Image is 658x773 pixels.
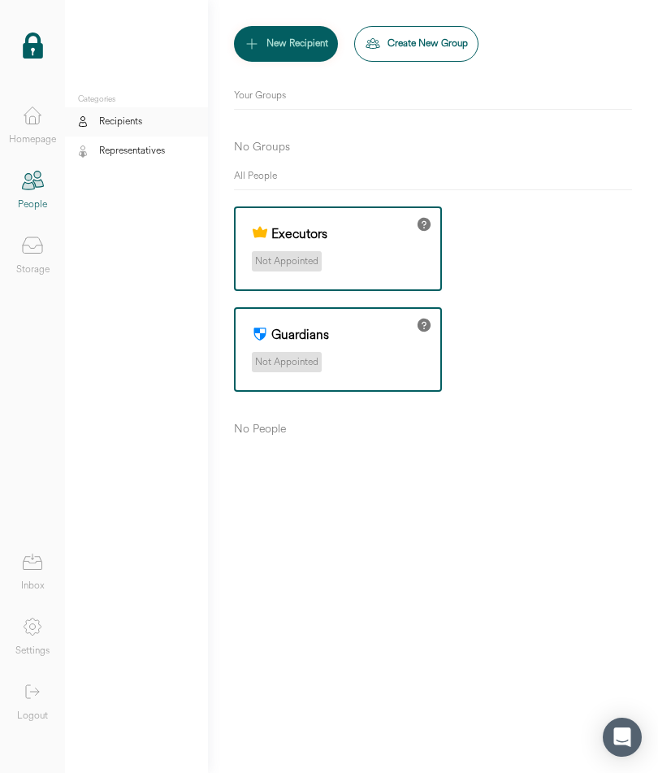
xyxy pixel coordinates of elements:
div: Representatives [99,143,165,159]
div: Open Intercom Messenger [603,718,642,757]
h4: Executors [271,224,327,243]
div: Storage [16,262,50,278]
div: No Groups [234,136,290,159]
button: New Recipient [234,26,338,62]
div: New Recipient [266,36,328,52]
div: Recipients [99,114,142,130]
div: Logout [17,708,48,724]
a: Recipients [65,107,208,137]
div: Not Appointed [252,251,322,271]
div: Create New Group [387,36,468,52]
h4: Guardians [271,325,329,344]
div: No People [234,418,286,441]
div: Categories [65,94,208,104]
div: Inbox [21,578,45,594]
div: Not Appointed [252,352,322,372]
div: Homepage [9,132,56,148]
div: Settings [15,643,50,659]
a: Representatives [65,137,208,166]
button: Create New Group [354,26,478,62]
div: People [18,197,47,213]
div: Your Groups [234,88,632,104]
div: All People [234,168,632,185]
